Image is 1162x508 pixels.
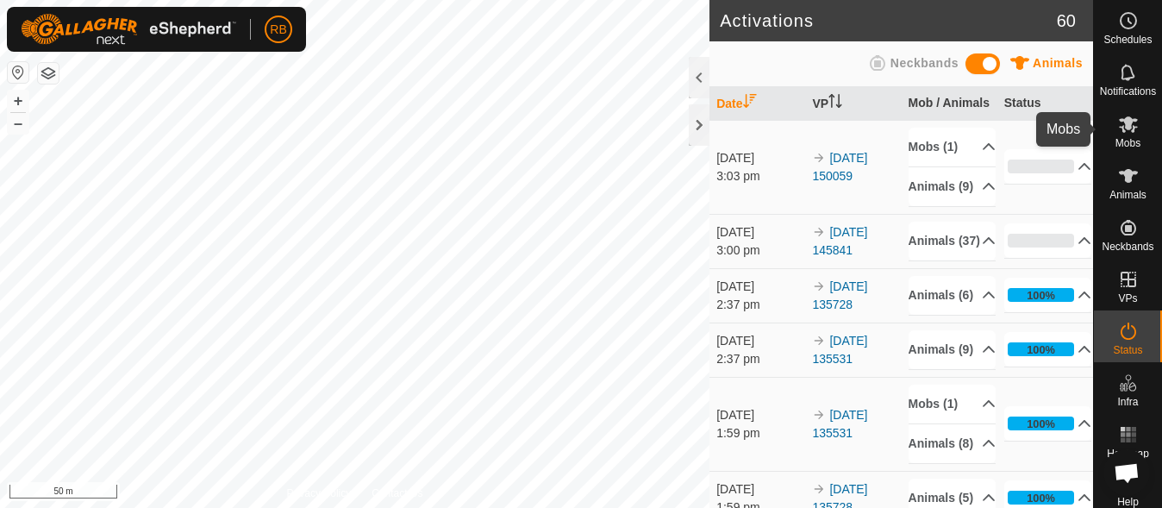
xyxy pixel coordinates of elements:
p-accordion-header: Mobs (1) [909,385,996,423]
a: Privacy Policy [287,486,352,501]
span: Animals [1109,190,1146,200]
div: 2:37 pm [716,296,804,314]
div: [DATE] [716,406,804,424]
div: [DATE] [716,149,804,167]
div: 100% [1027,342,1055,358]
div: 100% [1027,287,1055,304]
p-sorticon: Activate to sort [828,97,842,110]
p-accordion-header: 0% [1004,223,1092,258]
div: [DATE] [716,223,804,241]
div: 100% [1008,288,1075,302]
img: arrow [812,225,826,239]
span: Neckbands [1102,241,1153,252]
div: 0% [1008,234,1075,248]
th: VP [805,87,901,121]
p-accordion-header: 100% [1004,278,1092,312]
span: 60 [1057,8,1076,34]
img: arrow [812,408,826,422]
p-sorticon: Activate to sort [743,97,757,110]
a: [DATE] 150059 [812,151,867,183]
a: [DATE] 135728 [812,279,867,311]
span: Notifications [1100,86,1156,97]
img: arrow [812,151,826,165]
h2: Activations [720,10,1057,31]
span: Animals [1033,56,1083,70]
div: 1:59 pm [716,424,804,442]
span: Help [1117,497,1139,507]
p-accordion-header: Animals (8) [909,424,996,463]
p-accordion-header: Animals (6) [909,276,996,315]
img: arrow [812,334,826,348]
div: 3:03 pm [716,167,804,185]
span: VPs [1118,293,1137,304]
button: Reset Map [8,62,28,83]
div: 100% [1008,417,1075,430]
div: [DATE] [716,332,804,350]
a: [DATE] 145841 [812,225,867,257]
button: Map Layers [38,63,59,84]
span: Neckbands [890,56,959,70]
p-accordion-header: 100% [1004,332,1092,367]
img: arrow [812,279,826,293]
p-accordion-header: Animals (9) [909,167,996,206]
div: [DATE] [716,278,804,296]
th: Status [997,87,1093,121]
span: Infra [1117,397,1138,407]
button: + [8,91,28,111]
p-accordion-header: 0% [1004,149,1092,184]
p-accordion-header: Mobs (1) [909,128,996,166]
p-accordion-header: 100% [1004,406,1092,441]
th: Date [709,87,805,121]
th: Mob / Animals [902,87,997,121]
button: – [8,113,28,134]
img: Gallagher Logo [21,14,236,45]
span: Schedules [1103,34,1152,45]
span: Status [1113,345,1142,355]
a: [DATE] 135531 [812,334,867,366]
div: 100% [1008,491,1075,505]
div: 0% [1008,160,1075,173]
p-accordion-header: Animals (37) [909,222,996,260]
div: 100% [1027,416,1055,432]
span: Mobs [1115,138,1140,148]
img: arrow [812,482,826,496]
p-accordion-header: Animals (9) [909,330,996,369]
a: Open chat [1103,449,1150,496]
div: 100% [1027,490,1055,506]
span: RB [270,21,286,39]
div: 2:37 pm [716,350,804,368]
span: Heatmap [1107,448,1149,459]
div: [DATE] [716,480,804,499]
div: 100% [1008,342,1075,356]
a: [DATE] 135531 [812,408,867,440]
a: Contact Us [372,486,422,501]
div: 3:00 pm [716,241,804,260]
